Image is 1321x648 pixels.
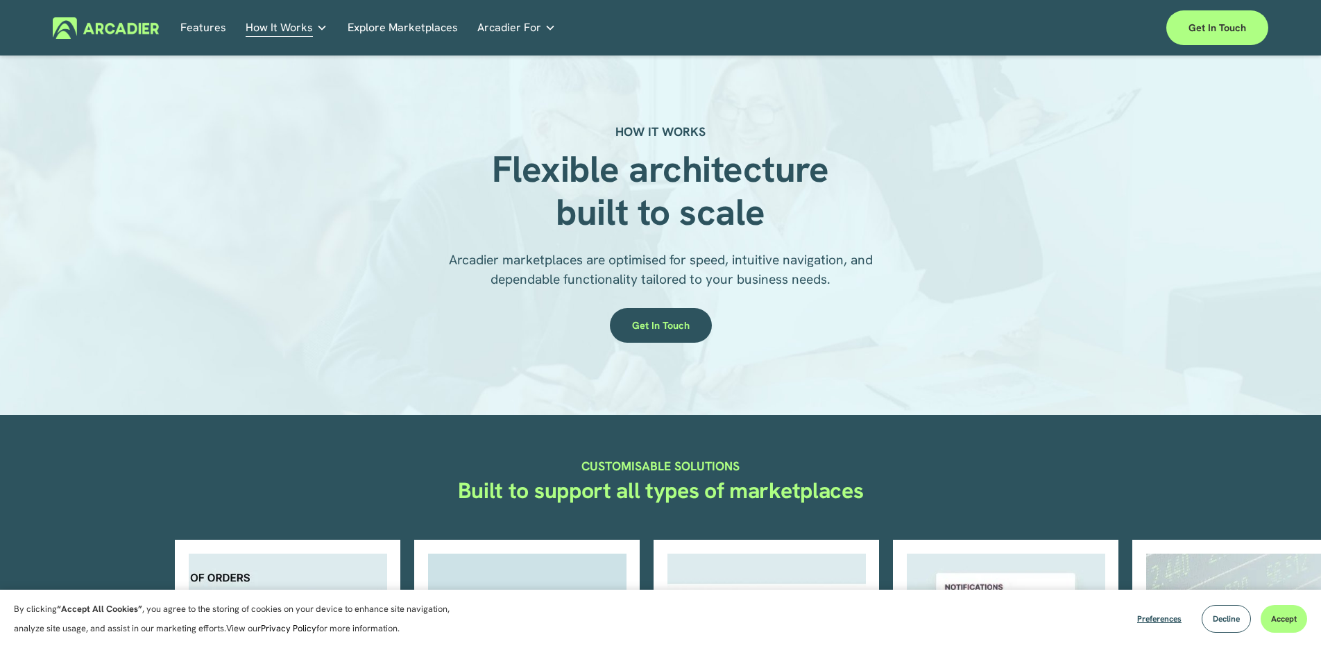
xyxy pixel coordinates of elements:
[57,603,142,615] strong: “Accept All Cookies”
[1127,605,1192,633] button: Preferences
[53,17,159,39] img: Arcadier
[348,17,458,39] a: Explore Marketplaces
[458,476,864,505] strong: Built to support all types of marketplaces
[477,18,541,37] span: Arcadier For
[246,18,313,37] span: How It Works
[1213,613,1240,624] span: Decline
[1166,10,1268,45] a: Get in touch
[1271,613,1297,624] span: Accept
[610,308,712,343] a: Get in touch
[261,622,316,634] a: Privacy Policy
[14,599,465,638] p: By clicking , you agree to the storing of cookies on your device to enhance site navigation, anal...
[180,17,226,39] a: Features
[581,458,740,474] strong: CUSTOMISABLE SOLUTIONS
[1137,613,1182,624] span: Preferences
[449,251,876,288] span: Arcadier marketplaces are optimised for speed, intuitive navigation, and dependable functionality...
[477,17,556,39] a: folder dropdown
[492,145,838,236] strong: Flexible architecture built to scale
[615,123,706,139] strong: HOW IT WORKS
[246,17,327,39] a: folder dropdown
[1202,605,1251,633] button: Decline
[1261,605,1307,633] button: Accept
